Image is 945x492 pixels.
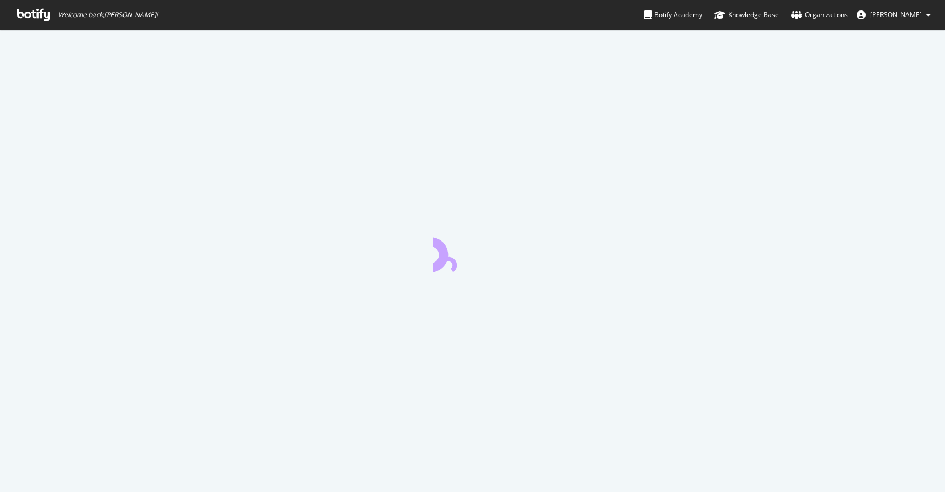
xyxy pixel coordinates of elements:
div: animation [433,232,512,272]
button: [PERSON_NAME] [848,6,939,24]
div: Organizations [791,9,848,20]
div: Botify Academy [644,9,702,20]
span: Welcome back, [PERSON_NAME] ! [58,10,158,19]
div: Knowledge Base [714,9,779,20]
span: Edward Turner [870,10,922,19]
